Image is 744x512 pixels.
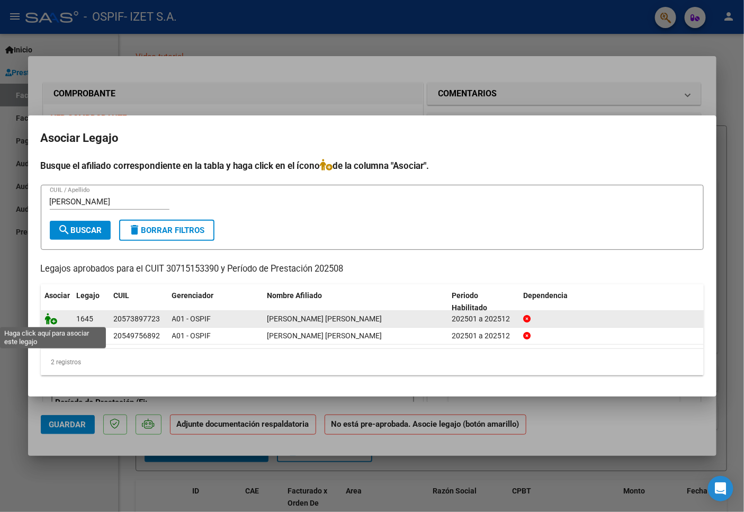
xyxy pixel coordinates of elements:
[41,284,73,319] datatable-header-cell: Asociar
[129,226,205,235] span: Borrar Filtros
[110,284,168,319] datatable-header-cell: CUIL
[452,291,487,312] span: Periodo Habilitado
[708,476,733,501] div: Open Intercom Messenger
[452,313,515,325] div: 202501 a 202512
[41,159,704,173] h4: Busque el afiliado correspondiente en la tabla y haga click en el ícono de la columna "Asociar".
[172,331,211,340] span: A01 - OSPIF
[77,315,94,323] span: 1645
[45,291,70,300] span: Asociar
[168,284,263,319] datatable-header-cell: Gerenciador
[267,331,382,340] span: CARDOZO ALMANZA JOAQUIN GABRIEL
[172,315,211,323] span: A01 - OSPIF
[41,128,704,148] h2: Asociar Legajo
[50,221,111,240] button: Buscar
[114,330,160,342] div: 20549756892
[519,284,704,319] datatable-header-cell: Dependencia
[77,291,100,300] span: Legajo
[263,284,448,319] datatable-header-cell: Nombre Afiliado
[447,284,519,319] datatable-header-cell: Periodo Habilitado
[58,223,71,236] mat-icon: search
[114,313,160,325] div: 20573897723
[119,220,214,241] button: Borrar Filtros
[114,291,130,300] span: CUIL
[129,223,141,236] mat-icon: delete
[41,263,704,276] p: Legajos aprobados para el CUIT 30715153390 y Período de Prestación 202508
[267,291,322,300] span: Nombre Afiliado
[267,315,382,323] span: ALMANZA LOPEZ LEON ISAIAS
[452,330,515,342] div: 202501 a 202512
[41,349,704,375] div: 2 registros
[523,291,568,300] span: Dependencia
[77,331,94,340] span: 1705
[58,226,102,235] span: Buscar
[172,291,214,300] span: Gerenciador
[73,284,110,319] datatable-header-cell: Legajo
